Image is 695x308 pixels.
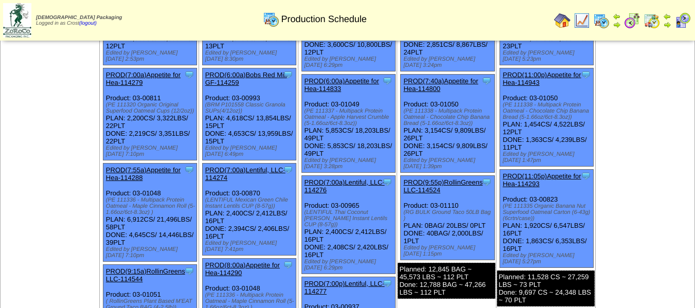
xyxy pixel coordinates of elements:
[482,177,492,187] img: Tooltip
[401,75,494,173] div: Product: 03-01050 PLAN: 3,154CS / 9,809LBS / 26PLT DONE: 3,154CS / 9,809LBS / 26PLT
[305,259,395,271] div: Edited by [PERSON_NAME] [DATE] 6:29pm
[503,172,581,188] a: PROD(11:05p)Appetite for Hea-114293
[305,77,379,93] a: PROD(6:00a)Appetite for Hea-114833
[503,203,593,222] div: (PE 111335 Organic Banana Nut Superfood Oatmeal Carton (6-43g)(6crtn/case))
[401,176,494,260] div: Product: 03-01110 PLAN: 0BAG / 20LBS / 0PLT DONE: 40BAG / 2,000LBS / 1PLT
[205,71,287,86] a: PROD(6:00a)Bobs Red Mill GF-114259
[106,50,197,62] div: Edited by [PERSON_NAME] [DATE] 2:53pm
[503,50,593,62] div: Edited by [PERSON_NAME] [DATE] 5:23pm
[106,102,197,114] div: (PE 111320 Organic Original Superfood Oatmeal Cups (12/2oz))
[503,252,593,265] div: Edited by [PERSON_NAME] [DATE] 5:27pm
[36,15,122,21] span: [DEMOGRAPHIC_DATA] Packaging
[283,165,293,175] img: Tooltip
[663,21,671,29] img: arrowright.gif
[205,166,286,182] a: PROD(7:00a)Lentiful, LLC-114274
[283,260,293,270] img: Tooltip
[106,267,185,283] a: PROD(9:15a)RollinGreens LLC-114544
[36,15,122,26] span: Logged in as Crost
[305,280,385,295] a: PROD(7:00p)Lentiful, LLC-114277
[3,3,31,38] img: zoroco-logo-small.webp
[305,56,395,68] div: Edited by [PERSON_NAME] [DATE] 6:29pm
[106,246,197,259] div: Edited by [PERSON_NAME] [DATE] 7:10pm
[382,177,393,187] img: Tooltip
[503,102,593,120] div: (PE 111338 - Multipack Protein Oatmeal - Chocolate Chip Banana Bread (5-1.66oz/6ct-8.3oz))
[202,164,296,256] div: Product: 03-00870 PLAN: 2,400CS / 2,412LBS / 16PLT DONE: 2,394CS / 2,406LBS / 16PLT
[500,170,594,268] div: Product: 03-00823 PLAN: 1,920CS / 6,547LBS / 16PLT DONE: 1,863CS / 6,353LBS / 16PLT
[301,176,395,274] div: Product: 03-00965 PLAN: 2,400CS / 2,412LBS / 16PLT DONE: 2,408CS / 2,420LBS / 16PLT
[403,108,494,126] div: (PE 111338 - Multipack Protein Oatmeal - Chocolate Chip Banana Bread (5-1.66oz/6ct-8.3oz))
[106,71,181,86] a: PROD(7:00a)Appetite for Hea-114279
[305,178,385,194] a: PROD(7:00a)Lentiful, LLC-114276
[398,263,495,299] div: Planned: 12,845 BAG ~ 45,573 LBS ~ 112 PLT Done: 12,788 BAG ~ 47,266 LBS ~ 112 PLT
[79,21,97,26] a: (logout)
[503,151,593,164] div: Edited by [PERSON_NAME] [DATE] 1:47pm
[305,209,395,228] div: (LENTIFUL Thai Coconut [PERSON_NAME] Instant Lentils CUP (8-57g))
[403,56,494,68] div: Edited by [PERSON_NAME] [DATE] 3:24pm
[281,14,367,25] span: Production Schedule
[106,166,181,182] a: PROD(7:55a)Appetite for Hea-114288
[202,68,296,160] div: Product: 03-00993 PLAN: 4,618CS / 13,854LBS / 15PLT DONE: 4,653CS / 13,959LBS / 15PLT
[500,68,594,167] div: Product: 03-01050 PLAN: 1,454CS / 4,522LBS / 12PLT DONE: 1,363CS / 4,239LBS / 11PLT
[497,270,595,306] div: Planned: 11,528 CS ~ 27,259 LBS ~ 73 PLT Done: 9,697 CS ~ 24,348 LBS ~ 70 PLT
[103,164,197,262] div: Product: 03-01048 PLAN: 6,912CS / 21,496LBS / 58PLT DONE: 4,645CS / 14,446LBS / 39PLT
[184,69,194,80] img: Tooltip
[581,171,591,181] img: Tooltip
[503,71,581,86] a: PROD(11:00p)Appetite for Hea-114943
[403,178,483,194] a: PROD(9:55p)RollinGreens LLC-114524
[403,209,494,222] div: (RG BULK Ground Taco 50LB Bag )
[205,145,296,157] div: Edited by [PERSON_NAME] [DATE] 6:49pm
[581,69,591,80] img: Tooltip
[613,12,621,21] img: arrowleft.gif
[403,77,478,93] a: PROD(7:40a)Appetite for Hea-114800
[674,12,691,29] img: calendarcustomer.gif
[205,240,296,252] div: Edited by [PERSON_NAME] [DATE] 7:41pm
[554,12,571,29] img: home.gif
[106,145,197,157] div: Edited by [PERSON_NAME] [DATE] 7:10pm
[663,12,671,21] img: arrowleft.gif
[106,197,197,215] div: (PE 111336 - Multipack Protein Oatmeal - Maple Cinnamon Roll (5-1.66oz/6ct-8.3oz) )
[382,278,393,288] img: Tooltip
[613,21,621,29] img: arrowright.gif
[305,108,395,126] div: (PE 111337 - Multipack Protein Oatmeal - Apple Harvest Crumble (5-1.66oz/6ct-8.3oz))
[205,261,280,277] a: PROD(8:00a)Appetite for Hea-114290
[403,245,494,257] div: Edited by [PERSON_NAME] [DATE] 1:15pm
[624,12,640,29] img: calendarblend.gif
[305,157,395,170] div: Edited by [PERSON_NAME] [DATE] 3:28pm
[184,165,194,175] img: Tooltip
[263,11,279,27] img: calendarprod.gif
[184,266,194,276] img: Tooltip
[301,75,395,173] div: Product: 03-01049 PLAN: 5,853CS / 18,203LBS / 49PLT DONE: 5,853CS / 18,203LBS / 49PLT
[205,50,296,62] div: Edited by [PERSON_NAME] [DATE] 8:30pm
[382,76,393,86] img: Tooltip
[283,69,293,80] img: Tooltip
[574,12,590,29] img: line_graph.gif
[403,157,494,170] div: Edited by [PERSON_NAME] [DATE] 1:39pm
[205,102,296,114] div: (BRM P101558 Classic Granola SUPs(4/12oz))
[103,68,197,160] div: Product: 03-00811 PLAN: 2,200CS / 3,322LBS / 22PLT DONE: 2,219CS / 3,351LBS / 22PLT
[205,197,296,209] div: (LENTIFUL Mexican Green Chile Instant Lentils CUP (8-57g))
[593,12,610,29] img: calendarprod.gif
[482,76,492,86] img: Tooltip
[644,12,660,29] img: calendarinout.gif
